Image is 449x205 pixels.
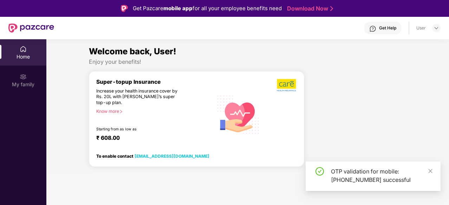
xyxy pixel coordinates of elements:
div: Increase your health insurance cover by Rs. 20L with [PERSON_NAME]’s super top-up plan. [96,88,183,106]
span: right [119,110,123,114]
img: svg+xml;base64,PHN2ZyB3aWR0aD0iMjAiIGhlaWdodD0iMjAiIHZpZXdCb3g9IjAgMCAyMCAyMCIgZmlsbD0ibm9uZSIgeG... [20,73,27,80]
span: Welcome back, User! [89,46,176,56]
img: Stroke [330,5,333,12]
span: check-circle [315,167,324,176]
div: User [416,25,426,31]
strong: mobile app [163,5,193,12]
img: svg+xml;base64,PHN2ZyBpZD0iSGVscC0zMngzMiIgeG1sbnM9Imh0dHA6Ly93d3cudzMub3JnLzIwMDAvc3ZnIiB3aWR0aD... [369,25,376,32]
img: b5dec4f62d2307b9de63beb79f102df3.png [277,78,297,92]
div: To enable contact [96,153,209,158]
div: Know more [96,109,209,114]
img: Logo [121,5,128,12]
img: New Pazcare Logo [8,23,54,33]
div: Starting from as low as [96,127,183,132]
img: svg+xml;base64,PHN2ZyB4bWxucz0iaHR0cDovL3d3dy53My5vcmcvMjAwMC9zdmciIHhtbG5zOnhsaW5rPSJodHRwOi8vd3... [213,89,263,139]
img: svg+xml;base64,PHN2ZyBpZD0iRHJvcGRvd24tMzJ4MzIiIHhtbG5zPSJodHRwOi8vd3d3LnczLm9yZy8yMDAwL3N2ZyIgd2... [434,25,439,31]
div: OTP validation for mobile: [PHONE_NUMBER] successful [331,167,432,184]
div: Get Help [379,25,396,31]
span: close [428,169,433,173]
a: Download Now [287,5,331,12]
img: svg+xml;base64,PHN2ZyBpZD0iSG9tZSIgeG1sbnM9Imh0dHA6Ly93d3cudzMub3JnLzIwMDAvc3ZnIiB3aWR0aD0iMjAiIG... [20,46,27,53]
div: Get Pazcare for all your employee benefits need [133,4,282,13]
div: Enjoy your benefits! [89,58,406,66]
div: ₹ 608.00 [96,135,206,143]
a: [EMAIL_ADDRESS][DOMAIN_NAME] [135,153,209,159]
div: Super-topup Insurance [96,78,213,85]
